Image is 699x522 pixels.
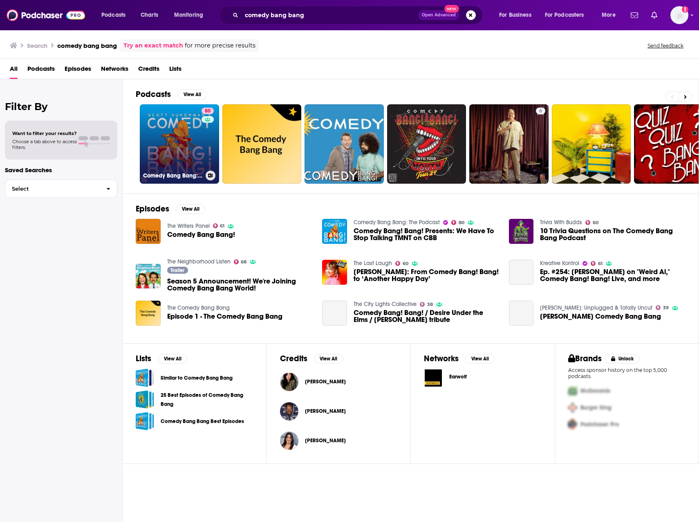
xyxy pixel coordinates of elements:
[539,107,542,115] span: 6
[176,204,205,214] button: View All
[424,369,443,387] img: Earwolf logo
[96,9,136,22] button: open menu
[141,9,158,21] span: Charts
[177,90,207,99] button: View All
[540,260,579,267] a: Kreative Kontrol
[136,219,161,244] img: Comedy Bang Bang!
[202,108,214,114] a: 80
[169,62,181,79] a: Lists
[322,219,347,244] img: Comedy Bang! Bang! Presents: We Have To Stop Talking TMNT on CBB
[280,402,298,421] img: Ify Nwadiwe
[540,313,661,320] a: Reggie Watts Comedy Bang Bang
[354,260,392,267] a: The Last Laugh
[565,399,580,416] img: Second Pro Logo
[280,432,298,450] img: Lily Sullivan
[161,391,253,409] a: 25 Best Episodes of Comedy Bang Bang
[670,6,688,24] img: User Profile
[138,62,159,79] span: Credits
[161,417,244,426] a: Comedy Bang Bang Best Episodes
[174,9,203,21] span: Monitoring
[424,353,459,364] h2: Networks
[305,408,346,414] a: Ify Nwadiwe
[143,172,202,179] h3: Comedy Bang Bang: The Podcast
[305,378,346,385] a: Andrea Bang
[540,313,661,320] span: [PERSON_NAME] Comedy Bang Bang
[280,427,398,454] button: Lily SullivanLily Sullivan
[540,268,686,282] a: Ep. #254: Scott Aukerman on "Weird Al," Comedy Bang! Bang! Live, and more
[167,278,313,292] a: Season 5 Announcement! We're Joining Comedy Bang Bang World!
[627,8,641,22] a: Show notifications dropdown
[354,219,440,226] a: Comedy Bang Bang: The Podcast
[158,354,187,364] button: View All
[167,304,230,311] a: The Comedy Bang Bang
[545,9,584,21] span: For Podcasters
[280,398,398,424] button: Ify NwadiweIfy Nwadiwe
[509,301,534,326] a: Reggie Watts Comedy Bang Bang
[136,353,187,364] a: ListsView All
[5,180,117,198] button: Select
[420,302,433,307] a: 38
[123,41,183,50] a: Try an exact match
[585,220,598,225] a: 60
[161,373,233,382] a: Similar to Comedy Bang Bang
[136,412,154,430] a: Comedy Bang Bang Best Episodes
[493,9,542,22] button: open menu
[280,353,343,364] a: CreditsView All
[136,369,154,387] a: Similar to Comedy Bang Bang
[449,373,467,380] span: Earwolf
[580,404,612,411] span: Burger King
[354,309,499,323] a: Comedy Bang! Bang! / Desire Under the Elms / Elvis tribute
[568,353,602,364] h2: Brands
[136,204,205,214] a: EpisodesView All
[27,62,55,79] a: Podcasts
[540,304,652,311] a: Arroe Collins: Unplugged & Totally Uncut
[167,258,231,265] a: The Neighborhood Listen
[424,369,542,387] button: Earwolf logoEarwolf
[422,13,456,17] span: Open Advanced
[593,221,598,225] span: 60
[7,7,85,23] a: Podchaser - Follow, Share and Rate Podcasts
[27,42,47,49] h3: Search
[280,373,298,391] img: Andrea Bang
[354,268,499,282] span: [PERSON_NAME]: From Comedy Bang! Bang! to ‘Another Happy Day’
[670,6,688,24] button: Show profile menu
[136,89,207,99] a: PodcastsView All
[305,437,346,444] a: Lily Sullivan
[241,260,246,264] span: 68
[465,354,495,364] button: View All
[540,227,686,241] a: 10 Trivia Questions on The Comedy Bang Bang Podcast
[354,227,499,241] a: Comedy Bang! Bang! Presents: We Have To Stop Talking TMNT on CBB
[140,104,219,184] a: 80Comedy Bang Bang: The Podcast
[568,367,686,379] p: Access sponsor history on the top 5,000 podcasts.
[418,10,459,20] button: Open AdvancedNew
[10,62,18,79] a: All
[602,9,616,21] span: More
[322,260,347,285] a: Lauren Lapkus: From Comedy Bang! Bang! to ‘Another Happy Day’
[220,224,224,228] span: 61
[305,437,346,444] span: [PERSON_NAME]
[101,62,128,79] a: Networks
[645,42,686,49] button: Send feedback
[185,41,255,50] span: for more precise results
[403,262,408,265] span: 60
[136,353,151,364] h2: Lists
[596,9,626,22] button: open menu
[167,223,210,229] a: The Writers Panel
[136,264,161,289] img: Season 5 Announcement! We're Joining Comedy Bang Bang World!
[167,231,235,238] a: Comedy Bang Bang!
[205,107,211,115] span: 80
[5,186,100,191] span: Select
[227,6,491,25] div: Search podcasts, credits, & more...
[12,130,77,136] span: Want to filter your results?
[322,301,347,326] a: Comedy Bang! Bang! / Desire Under the Elms / Elvis tribute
